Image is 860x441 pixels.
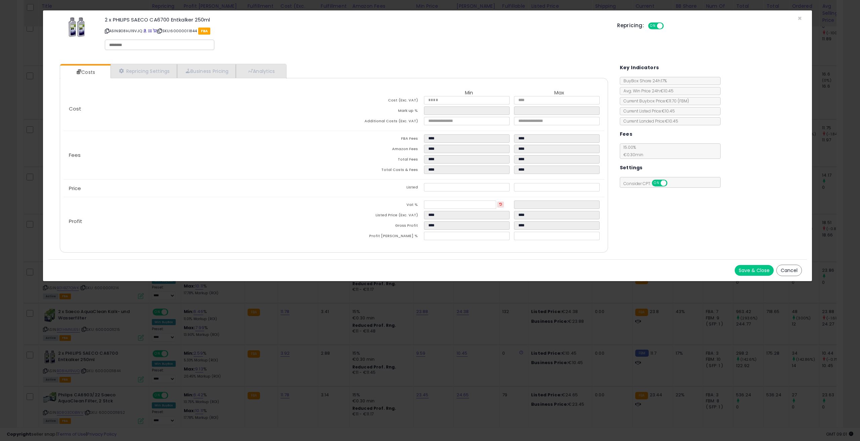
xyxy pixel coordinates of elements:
span: Current Listed Price: €10.45 [620,108,675,114]
th: Max [514,90,604,96]
td: Vat % [334,201,424,211]
span: Avg. Win Price 24h: €10.45 [620,88,674,94]
td: Total Costs & Fees [334,166,424,176]
th: Min [424,90,514,96]
span: Current Buybox Price: [620,98,689,104]
td: Profit [PERSON_NAME] % [334,232,424,242]
span: ON [649,23,657,29]
p: Price [63,186,334,191]
span: €0.30 min [620,152,643,158]
span: OFF [663,23,674,29]
h3: 2 x PHILIPS SAECO CA6700 Entkalker 250ml [105,17,607,22]
button: Cancel [776,265,802,276]
a: Business Pricing [177,64,236,78]
button: Save & Close [735,265,774,276]
span: × [798,13,802,23]
h5: Repricing: [617,23,644,28]
h5: Settings [620,164,643,172]
h5: Fees [620,130,633,138]
a: Your listing only [153,28,157,34]
span: OFF [666,180,677,186]
p: ASIN: B08HJ19VJQ | SKU: 60000011844 [105,26,607,36]
td: Mark up % [334,106,424,117]
span: €11.70 [666,98,689,104]
a: Analytics [236,64,286,78]
td: Listed Price (Exc. VAT) [334,211,424,221]
a: All offer listings [148,28,152,34]
span: ON [652,180,661,186]
td: Listed [334,183,424,193]
span: BuyBox Share 24h: 17% [620,78,667,84]
span: Consider CPT: [620,181,676,186]
td: Total Fees [334,155,424,166]
span: 15.00 % [620,144,643,158]
span: ( FBM ) [678,98,689,104]
td: FBA Fees [334,134,424,145]
td: Gross Profit [334,221,424,232]
a: Repricing Settings [111,64,177,78]
p: Fees [63,152,334,158]
h5: Key Indicators [620,63,659,72]
a: Costs [60,65,110,79]
span: Current Landed Price: €10.45 [620,118,678,124]
td: Additional Costs (Exc. VAT) [334,117,424,127]
td: Amazon Fees [334,145,424,155]
p: Cost [63,106,334,112]
p: Profit [63,219,334,224]
span: FBA [198,28,211,35]
td: Cost (Exc. VAT) [334,96,424,106]
a: BuyBox page [143,28,147,34]
img: 41UyvrAFpgL._SL60_.jpg [67,17,87,37]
